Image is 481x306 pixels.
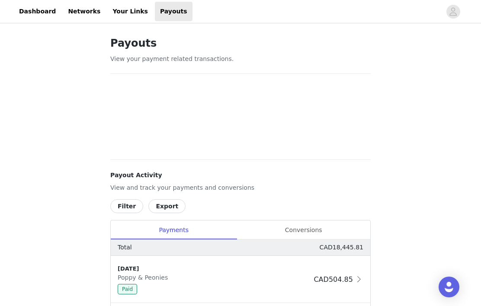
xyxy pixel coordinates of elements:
p: CAD18,445.81 [320,243,363,252]
div: avatar [449,5,457,19]
h4: Payout Activity [110,171,371,180]
a: Your Links [107,2,153,21]
div: clickable-list-item [111,256,370,303]
button: Filter [110,199,143,213]
p: View and track your payments and conversions [110,183,371,192]
a: Payouts [155,2,192,21]
div: Payments [111,220,237,240]
div: Conversions [237,220,370,240]
p: View your payment related transactions. [110,54,371,64]
a: Dashboard [14,2,61,21]
button: Export [148,199,186,213]
span: Poppy & Peonies [118,274,171,281]
span: CAD504.85 [314,275,353,284]
a: Networks [63,2,106,21]
span: Paid [118,284,137,294]
div: Open Intercom Messenger [439,277,459,297]
p: Total [118,243,132,252]
div: [DATE] [118,265,310,273]
h1: Payouts [110,35,371,51]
